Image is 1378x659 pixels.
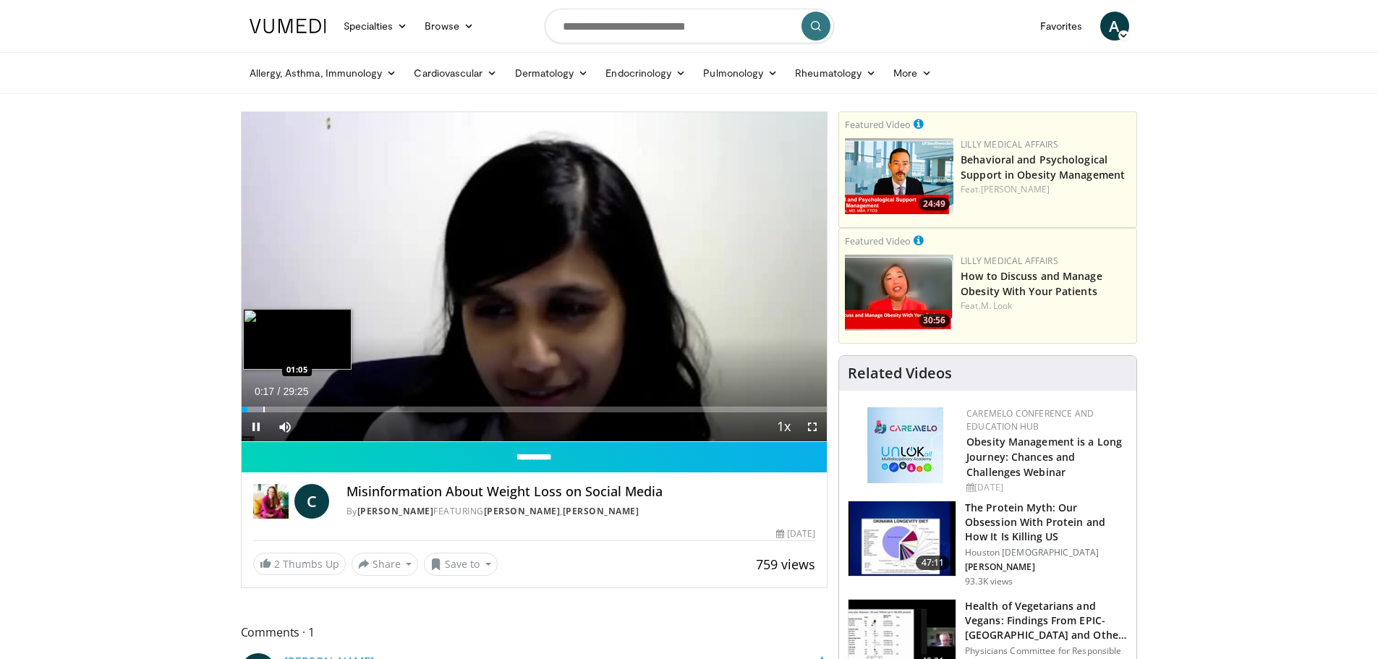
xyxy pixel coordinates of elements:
a: Rheumatology [786,59,885,88]
span: Comments 1 [241,623,828,642]
div: Feat. [961,299,1131,313]
h3: The Protein Myth: Our Obsession With Protein and How It Is Killing US [965,501,1128,544]
a: 47:11 The Protein Myth: Our Obsession With Protein and How It Is Killing US Houston [DEMOGRAPHIC_... [848,501,1128,587]
span: 759 views [756,556,815,573]
img: VuMedi Logo [250,19,326,33]
button: Save to [424,553,498,576]
h3: Health of Vegetarians and Vegans: Findings From EPIC-[GEOGRAPHIC_DATA] and Othe… [965,599,1128,642]
a: [PERSON_NAME] [981,183,1050,195]
a: [PERSON_NAME] [563,505,639,517]
a: M. Look [981,299,1013,312]
p: Houston [DEMOGRAPHIC_DATA] [965,547,1128,558]
button: Pause [242,412,271,441]
h4: Misinformation About Weight Loss on Social Media [346,484,815,500]
a: Behavioral and Psychological Support in Obesity Management [961,153,1125,182]
img: Dr. Carolynn Francavilla [253,484,289,519]
video-js: Video Player [242,112,828,442]
span: 24:49 [919,197,950,211]
a: Pulmonology [694,59,786,88]
p: 93.3K views [965,576,1013,587]
img: 45df64a9-a6de-482c-8a90-ada250f7980c.png.150x105_q85_autocrop_double_scale_upscale_version-0.2.jpg [867,407,943,483]
img: c98a6a29-1ea0-4bd5-8cf5-4d1e188984a7.png.150x105_q85_crop-smart_upscale.png [845,255,953,331]
span: 0:17 [255,386,274,397]
a: 2 Thumbs Up [253,553,346,575]
a: C [294,484,329,519]
img: image.jpeg [243,309,352,370]
button: Fullscreen [798,412,827,441]
a: Obesity Management is a Long Journey: Chances and Challenges Webinar [966,435,1122,479]
a: Browse [416,12,482,41]
p: [PERSON_NAME] [965,561,1128,573]
div: [DATE] [966,481,1125,494]
button: Mute [271,412,299,441]
a: [PERSON_NAME] [357,505,434,517]
a: Dermatology [506,59,597,88]
a: Endocrinology [597,59,694,88]
a: Allergy, Asthma, Immunology [241,59,406,88]
a: 24:49 [845,138,953,214]
span: 47:11 [916,556,950,570]
span: 29:25 [283,386,308,397]
a: [PERSON_NAME] [484,505,561,517]
a: Favorites [1032,12,1092,41]
span: 2 [274,557,280,571]
a: Lilly Medical Affairs [961,138,1058,150]
img: b7b8b05e-5021-418b-a89a-60a270e7cf82.150x105_q85_crop-smart_upscale.jpg [849,501,956,577]
small: Featured Video [845,234,911,247]
span: 30:56 [919,314,950,327]
span: / [278,386,281,397]
div: Progress Bar [242,407,828,412]
a: A [1100,12,1129,41]
div: [DATE] [776,527,815,540]
a: Lilly Medical Affairs [961,255,1058,267]
a: How to Discuss and Manage Obesity With Your Patients [961,269,1102,298]
img: ba3304f6-7838-4e41-9c0f-2e31ebde6754.png.150x105_q85_crop-smart_upscale.png [845,138,953,214]
a: Specialties [335,12,417,41]
h4: Related Videos [848,365,952,382]
a: 30:56 [845,255,953,331]
a: CaReMeLO Conference and Education Hub [966,407,1094,433]
div: Feat. [961,183,1131,196]
button: Share [352,553,419,576]
a: More [885,59,940,88]
div: By FEATURING , [346,505,815,518]
button: Playback Rate [769,412,798,441]
small: Featured Video [845,118,911,131]
a: Cardiovascular [405,59,506,88]
input: Search topics, interventions [545,9,834,43]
